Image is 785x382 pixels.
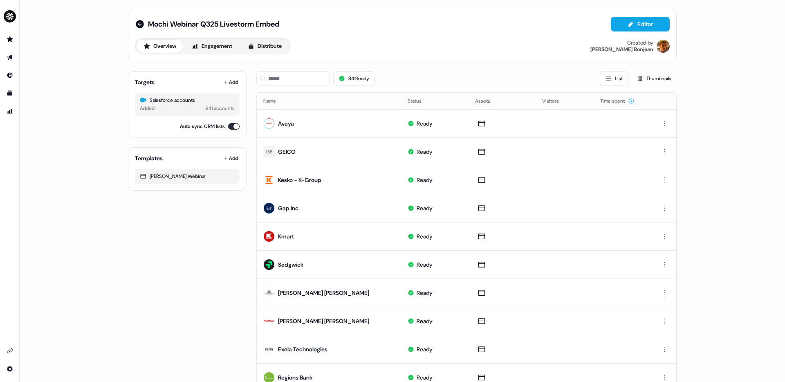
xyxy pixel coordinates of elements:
[185,40,239,53] button: Engagement
[542,94,569,108] button: Visitors
[278,176,321,184] div: Kesko - K-Group
[333,71,375,86] button: 841Ready
[241,40,289,53] button: Distribute
[417,345,433,353] div: Ready
[417,204,433,212] div: Ready
[611,21,670,29] a: Editor
[417,261,433,269] div: Ready
[278,317,369,325] div: [PERSON_NAME] [PERSON_NAME]
[627,40,653,46] div: Created by
[140,96,235,104] div: Salesforce accounts
[417,148,433,156] div: Ready
[417,176,433,184] div: Ready
[206,104,235,112] div: 841 accounts
[222,153,240,164] button: Add
[278,261,303,269] div: Sedgwick
[600,94,635,108] button: Time spent
[278,232,294,240] div: Kmart
[3,69,16,82] a: Go to Inbound
[3,362,16,375] a: Go to integrations
[137,40,183,53] button: Overview
[657,40,670,53] img: Vincent
[140,104,155,112] div: Added
[278,289,369,297] div: [PERSON_NAME] [PERSON_NAME]
[140,172,235,180] div: [PERSON_NAME] Webinar
[3,33,16,46] a: Go to prospects
[263,94,286,108] button: Name
[3,87,16,100] a: Go to templates
[180,122,225,130] label: Auto sync CRM lists
[278,204,300,212] div: Gap Inc.
[417,373,433,382] div: Ready
[417,119,433,128] div: Ready
[408,94,431,108] button: Status
[135,78,155,86] div: Targets
[222,76,240,88] button: Add
[469,93,536,109] th: Assets
[417,289,433,297] div: Ready
[417,317,433,325] div: Ready
[611,17,670,31] button: Editor
[417,232,433,240] div: Ready
[135,154,163,162] div: Templates
[631,71,677,86] button: Thumbnails
[148,19,279,29] span: Mochi Webinar Q325 Livestorm Embed
[278,373,312,382] div: Regions Bank
[600,71,628,86] button: List
[3,51,16,64] a: Go to outbound experience
[3,105,16,118] a: Go to attribution
[278,345,327,353] div: Exela Technologies
[266,148,272,156] div: GE
[278,119,294,128] div: Avaya
[3,344,16,357] a: Go to integrations
[590,46,653,53] div: [PERSON_NAME] Bonjean
[278,148,296,156] div: GEICO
